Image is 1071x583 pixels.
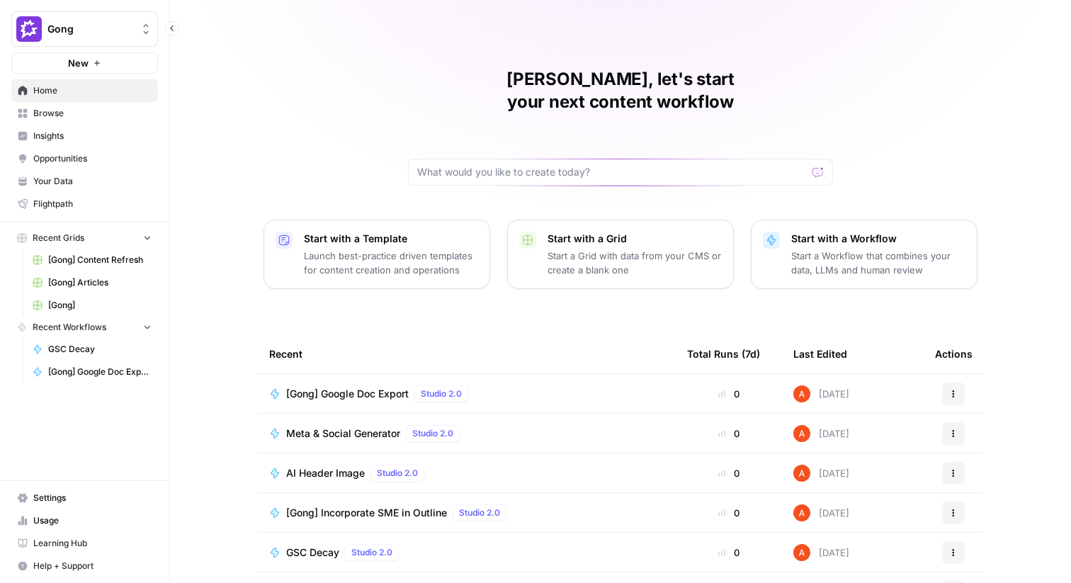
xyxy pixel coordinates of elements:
button: Start with a GridStart a Grid with data from your CMS or create a blank one [507,220,734,289]
span: GSC Decay [286,545,339,560]
a: [Gong] [26,294,158,317]
a: Flightpath [11,193,158,215]
span: Settings [33,492,152,504]
a: Usage [11,509,158,532]
span: AI Header Image [286,466,365,480]
button: Start with a WorkflowStart a Workflow that combines your data, LLMs and human review [751,220,977,289]
button: Recent Workflows [11,317,158,338]
span: [Gong] [48,299,152,312]
span: Studio 2.0 [351,546,392,559]
span: GSC Decay [48,343,152,356]
div: [DATE] [793,544,849,561]
div: [DATE] [793,504,849,521]
img: cje7zb9ux0f2nqyv5qqgv3u0jxek [793,465,810,482]
span: [Gong] Incorporate SME in Outline [286,506,447,520]
input: What would you like to create today? [417,165,807,179]
img: cje7zb9ux0f2nqyv5qqgv3u0jxek [793,504,810,521]
a: Learning Hub [11,532,158,555]
p: Start with a Grid [548,232,722,246]
span: New [68,56,89,70]
span: [Gong] Google Doc Export [286,387,409,401]
a: Opportunities [11,147,158,170]
p: Start a Grid with data from your CMS or create a blank one [548,249,722,277]
span: Browse [33,107,152,120]
span: Insights [33,130,152,142]
span: Opportunities [33,152,152,165]
span: Gong [47,22,133,36]
a: Settings [11,487,158,509]
a: [Gong] Content Refresh [26,249,158,271]
div: Recent [269,334,664,373]
div: 0 [687,466,771,480]
span: Studio 2.0 [421,387,462,400]
span: Help + Support [33,560,152,572]
div: 0 [687,387,771,401]
div: 0 [687,506,771,520]
a: Browse [11,102,158,125]
div: [DATE] [793,465,849,482]
div: Actions [935,334,973,373]
span: Studio 2.0 [412,427,453,440]
span: Recent Workflows [33,321,106,334]
span: Learning Hub [33,537,152,550]
span: Recent Grids [33,232,84,244]
button: Recent Grids [11,227,158,249]
a: Home [11,79,158,102]
div: 0 [687,545,771,560]
a: GSC DecayStudio 2.0 [269,544,664,561]
a: [Gong] Incorporate SME in OutlineStudio 2.0 [269,504,664,521]
div: Total Runs (7d) [687,334,760,373]
span: [Gong] Google Doc Export [48,366,152,378]
a: [Gong] Google Doc Export [26,361,158,383]
span: Home [33,84,152,97]
img: cje7zb9ux0f2nqyv5qqgv3u0jxek [793,385,810,402]
a: Your Data [11,170,158,193]
span: [Gong] Content Refresh [48,254,152,266]
button: Start with a TemplateLaunch best-practice driven templates for content creation and operations [263,220,490,289]
div: 0 [687,426,771,441]
span: Flightpath [33,198,152,210]
p: Launch best-practice driven templates for content creation and operations [304,249,478,277]
span: Usage [33,514,152,527]
img: cje7zb9ux0f2nqyv5qqgv3u0jxek [793,544,810,561]
h1: [PERSON_NAME], let's start your next content workflow [408,68,833,113]
div: Last Edited [793,334,847,373]
span: Studio 2.0 [377,467,418,480]
span: Studio 2.0 [459,506,500,519]
img: Gong Logo [16,16,42,42]
a: GSC Decay [26,338,158,361]
div: [DATE] [793,425,849,442]
a: Meta & Social GeneratorStudio 2.0 [269,425,664,442]
p: Start a Workflow that combines your data, LLMs and human review [791,249,965,277]
div: [DATE] [793,385,849,402]
img: cje7zb9ux0f2nqyv5qqgv3u0jxek [793,425,810,442]
button: Workspace: Gong [11,11,158,47]
p: Start with a Template [304,232,478,246]
p: Start with a Workflow [791,232,965,246]
span: [Gong] Articles [48,276,152,289]
a: [Gong] Google Doc ExportStudio 2.0 [269,385,664,402]
button: Help + Support [11,555,158,577]
span: Meta & Social Generator [286,426,400,441]
span: Your Data [33,175,152,188]
button: New [11,52,158,74]
a: Insights [11,125,158,147]
a: AI Header ImageStudio 2.0 [269,465,664,482]
a: [Gong] Articles [26,271,158,294]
